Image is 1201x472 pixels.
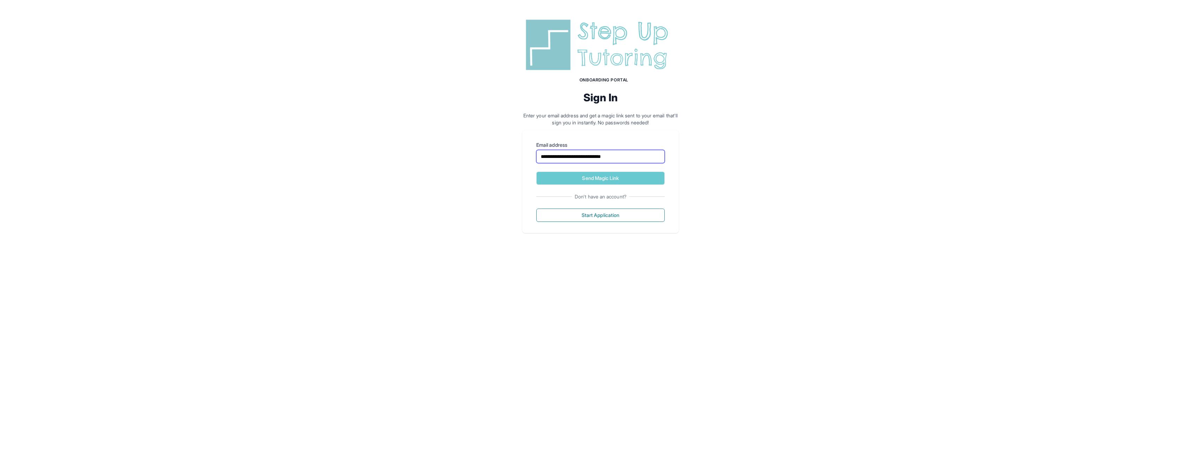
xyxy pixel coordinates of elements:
[536,141,665,148] label: Email address
[536,209,665,222] button: Start Application
[536,172,665,185] button: Send Magic Link
[522,112,679,126] p: Enter your email address and get a magic link sent to your email that'll sign you in instantly. N...
[529,77,679,83] h1: Onboarding Portal
[522,91,679,104] h2: Sign In
[572,193,629,200] span: Don't have an account?
[522,17,679,73] img: Step Up Tutoring horizontal logo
